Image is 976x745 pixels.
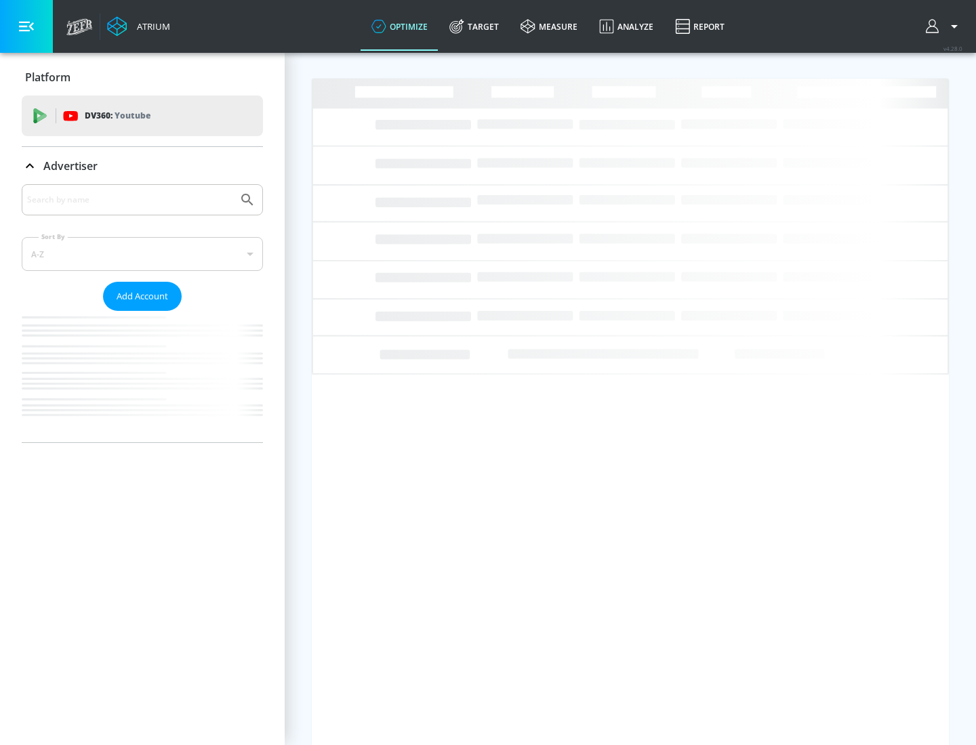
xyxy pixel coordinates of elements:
a: optimize [361,2,439,51]
a: measure [510,2,588,51]
div: Atrium [131,20,170,33]
div: Advertiser [22,184,263,442]
a: Atrium [107,16,170,37]
a: Analyze [588,2,664,51]
div: DV360: Youtube [22,95,263,136]
nav: list of Advertiser [22,311,263,442]
input: Search by name [27,191,232,209]
a: Report [664,2,735,51]
a: Target [439,2,510,51]
span: Add Account [117,289,168,304]
p: Advertiser [43,158,98,173]
button: Add Account [103,282,182,311]
p: DV360: [85,108,150,123]
label: Sort By [39,232,68,241]
p: Youtube [115,108,150,123]
div: Platform [22,58,263,96]
div: A-Z [22,237,263,271]
p: Platform [25,70,70,85]
span: v 4.28.0 [943,45,962,52]
div: Advertiser [22,147,263,185]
